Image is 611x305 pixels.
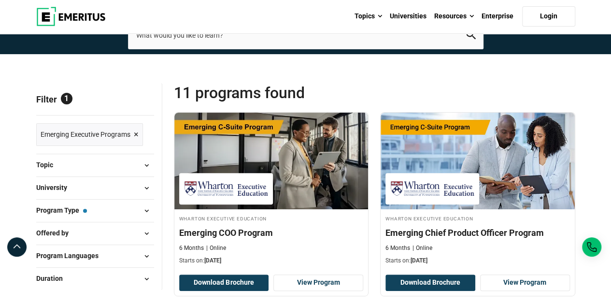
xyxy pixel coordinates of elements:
span: Duration [36,273,71,284]
span: Emerging Executive Programs [41,129,130,140]
span: × [134,128,139,142]
img: Emerging Chief Product Officer Program | Online Product Design and Innovation Course [381,113,575,209]
button: Duration [36,272,154,286]
span: [DATE] [204,257,221,264]
a: Supply Chain and Operations Course by Wharton Executive Education - September 23, 2025 Wharton Ex... [174,113,369,270]
img: Wharton Executive Education [184,178,268,200]
span: University [36,182,75,193]
a: View Program [480,275,570,291]
span: Program Type [36,205,87,216]
button: Offered by [36,226,154,241]
h4: Emerging Chief Product Officer Program [385,227,570,239]
a: search [466,32,476,42]
button: University [36,181,154,195]
p: Starts on: [179,257,364,265]
span: Offered by [36,228,76,238]
p: Filter [36,83,154,115]
p: 6 Months [385,244,410,252]
span: Program Languages [36,250,106,261]
button: Program Type [36,203,154,218]
img: Emerging COO Program | Online Supply Chain and Operations Course [174,113,369,209]
h4: Emerging COO Program [179,227,364,239]
h4: Wharton Executive Education [179,214,364,222]
img: Wharton Executive Education [390,178,474,200]
span: 11 Programs found [174,83,375,102]
span: [DATE] [411,257,427,264]
button: Download Brochure [179,275,269,291]
button: Download Brochure [385,275,475,291]
p: Online [206,244,226,252]
p: Starts on: [385,257,570,265]
a: Login [522,6,575,27]
a: Emerging Executive Programs × [36,123,143,146]
input: search-page [128,22,483,49]
button: search [466,30,476,41]
a: View Program [273,275,363,291]
span: 1 [61,93,72,104]
p: 6 Months [179,244,204,252]
p: Online [412,244,432,252]
a: Reset all [124,94,154,107]
a: Product Design and Innovation Course by Wharton Executive Education - September 24, 2025 Wharton ... [381,113,575,270]
h4: Wharton Executive Education [385,214,570,222]
button: Topic [36,158,154,173]
button: Program Languages [36,249,154,263]
span: Topic [36,160,61,170]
